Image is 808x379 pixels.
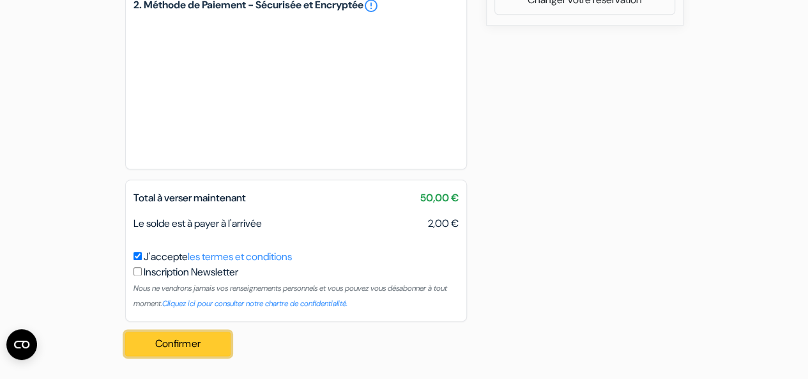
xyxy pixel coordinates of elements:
[188,250,292,263] a: les termes et conditions
[144,265,238,280] label: Inscription Newsletter
[428,216,459,231] span: 2,00 €
[420,190,459,206] span: 50,00 €
[133,191,246,205] span: Total à verser maintenant
[133,217,262,230] span: Le solde est à payer à l'arrivée
[162,298,347,309] a: Cliquez ici pour consulter notre chartre de confidentialité.
[131,16,461,161] iframe: Cadre de saisie sécurisé pour le paiement
[144,249,292,265] label: J'accepte
[6,329,37,360] button: Ouvrir le widget CMP
[133,283,447,309] small: Nous ne vendrons jamais vos renseignements personnels et vous pouvez vous désabonner à tout moment.
[125,332,231,356] button: Confirmer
